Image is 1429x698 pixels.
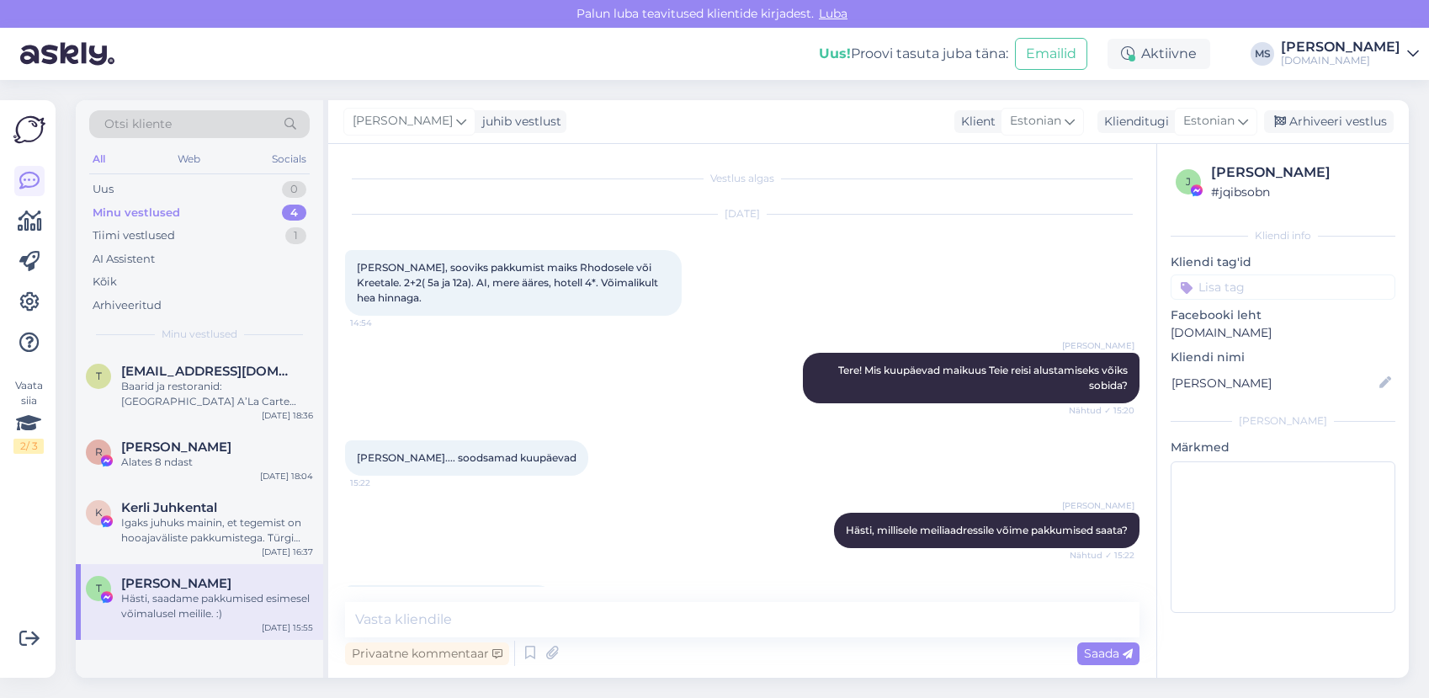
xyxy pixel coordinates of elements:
[814,6,853,21] span: Luba
[1171,253,1395,271] p: Kliendi tag'id
[1171,374,1376,392] input: Lisa nimi
[96,370,102,382] span: t
[1062,499,1134,512] span: [PERSON_NAME]
[1186,175,1191,188] span: j
[13,114,45,146] img: Askly Logo
[121,364,296,379] span: triin.piirikivi@gmail.com
[357,451,576,464] span: [PERSON_NAME].... soodsamad kuupäevad
[282,205,306,221] div: 4
[89,148,109,170] div: All
[846,524,1128,536] span: Hästi, millisele meiliaadressile võime pakkumised saata?
[174,148,204,170] div: Web
[121,455,313,470] div: Alates 8 ndast
[819,44,1008,64] div: Proovi tasuta juba täna:
[262,546,313,558] div: [DATE] 16:37
[1171,274,1395,300] input: Lisa tag
[1084,646,1133,661] span: Saada
[95,445,103,458] span: R
[1251,42,1274,66] div: MS
[954,113,996,131] div: Klient
[121,440,231,455] span: Ruslana Loode
[1010,112,1061,131] span: Estonian
[1069,404,1134,417] span: Nähtud ✓ 15:20
[1281,40,1419,67] a: [PERSON_NAME][DOMAIN_NAME]
[1097,113,1169,131] div: Klienditugi
[1062,339,1134,352] span: [PERSON_NAME]
[260,470,313,482] div: [DATE] 18:04
[262,621,313,634] div: [DATE] 15:55
[121,500,217,515] span: Kerli Juhkental
[353,112,453,131] span: [PERSON_NAME]
[838,364,1130,392] span: Tere! Mis kuupäevad maikuus Teie reisi alustamiseks võiks sobida?
[121,515,313,546] div: Igaks juhuks mainin, et tegemist on hooajaväliste pakkumistega. Türgi kuurortide ametlik hooaeg o...
[93,205,180,221] div: Minu vestlused
[96,582,102,594] span: T
[93,227,175,244] div: Tiimi vestlused
[285,227,306,244] div: 1
[121,379,313,409] div: Baarid ja restoranid: [GEOGRAPHIC_DATA] A’La Carte restoran Basilico (Itaalia köök) A’La Carte re...
[350,317,413,329] span: 14:54
[121,576,231,591] span: Terje Reedla
[1171,349,1395,366] p: Kliendi nimi
[1183,112,1235,131] span: Estonian
[93,181,114,198] div: Uus
[1108,39,1210,69] div: Aktiivne
[1015,38,1087,70] button: Emailid
[1211,183,1390,201] div: # jqibsobn
[1264,110,1394,133] div: Arhiveeri vestlus
[162,327,237,342] span: Minu vestlused
[1281,54,1400,67] div: [DOMAIN_NAME]
[93,251,155,268] div: AI Assistent
[93,297,162,314] div: Arhiveeritud
[1171,324,1395,342] p: [DOMAIN_NAME]
[95,506,103,519] span: K
[350,477,413,489] span: 15:22
[1070,549,1134,562] span: Nähtud ✓ 15:22
[13,378,44,454] div: Vaata siia
[357,261,661,304] span: [PERSON_NAME], sooviks pakkumist maiks Rhodosele või Kreetale. 2+2( 5a ja 12a). AI, mere ääres, h...
[345,642,509,665] div: Privaatne kommentaar
[1171,306,1395,324] p: Facebooki leht
[1281,40,1400,54] div: [PERSON_NAME]
[93,274,117,290] div: Kõik
[13,439,44,454] div: 2 / 3
[1211,163,1390,183] div: [PERSON_NAME]
[345,171,1139,186] div: Vestlus algas
[104,115,172,133] span: Otsi kliente
[1171,439,1395,456] p: Märkmed
[819,45,851,61] b: Uus!
[1171,413,1395,429] div: [PERSON_NAME]
[475,113,561,131] div: juhib vestlust
[345,206,1139,221] div: [DATE]
[282,181,306,198] div: 0
[268,148,310,170] div: Socials
[121,591,313,621] div: Hästi, saadame pakkumised esimesel võimalusel meilile. :)
[262,409,313,422] div: [DATE] 18:36
[1171,228,1395,243] div: Kliendi info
